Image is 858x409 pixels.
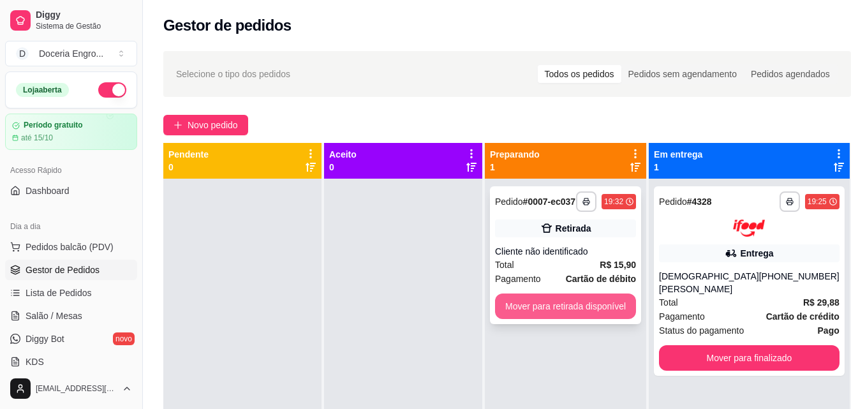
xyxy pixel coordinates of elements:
[495,245,636,258] div: Cliente não identificado
[176,67,290,81] span: Selecione o tipo dos pedidos
[36,21,132,31] span: Sistema de Gestão
[556,222,591,235] div: Retirada
[766,311,840,322] strong: Cartão de crédito
[24,121,83,130] article: Período gratuito
[36,383,117,394] span: [EMAIL_ADDRESS][DOMAIN_NAME]
[659,270,759,295] div: [DEMOGRAPHIC_DATA][PERSON_NAME]
[329,161,357,174] p: 0
[168,161,209,174] p: 0
[5,181,137,201] a: Dashboard
[26,264,100,276] span: Gestor de Pedidos
[495,272,541,286] span: Pagamento
[5,216,137,237] div: Dia a dia
[523,197,576,207] strong: # 0007-ec037
[163,115,248,135] button: Novo pedido
[740,247,773,260] div: Entrega
[26,286,92,299] span: Lista de Pedidos
[808,197,827,207] div: 19:25
[621,65,744,83] div: Pedidos sem agendamento
[566,274,636,284] strong: Cartão de débito
[818,325,840,336] strong: Pago
[26,241,114,253] span: Pedidos balcão (PDV)
[659,345,840,371] button: Mover para finalizado
[36,10,132,21] span: Diggy
[174,121,182,130] span: plus
[168,148,209,161] p: Pendente
[5,41,137,66] button: Select a team
[733,219,765,237] img: ifood
[5,160,137,181] div: Acesso Rápido
[5,306,137,326] a: Salão / Mesas
[490,161,540,174] p: 1
[759,270,840,295] div: [PHONE_NUMBER]
[604,197,623,207] div: 19:32
[98,82,126,98] button: Alterar Status
[744,65,837,83] div: Pedidos agendados
[5,237,137,257] button: Pedidos balcão (PDV)
[26,184,70,197] span: Dashboard
[5,5,137,36] a: DiggySistema de Gestão
[5,373,137,404] button: [EMAIL_ADDRESS][DOMAIN_NAME]
[687,197,712,207] strong: # 4328
[26,355,44,368] span: KDS
[659,323,744,338] span: Status do pagamento
[490,148,540,161] p: Preparando
[538,65,621,83] div: Todos os pedidos
[495,294,636,319] button: Mover para retirada disponível
[5,329,137,349] a: Diggy Botnovo
[659,295,678,309] span: Total
[659,197,687,207] span: Pedido
[188,118,238,132] span: Novo pedido
[5,260,137,280] a: Gestor de Pedidos
[654,148,702,161] p: Em entrega
[5,352,137,372] a: KDS
[5,114,137,150] a: Período gratuitoaté 15/10
[803,297,840,308] strong: R$ 29,88
[16,83,69,97] div: Loja aberta
[654,161,702,174] p: 1
[39,47,103,60] div: Doceria Engro ...
[495,258,514,272] span: Total
[329,148,357,161] p: Aceito
[163,15,292,36] h2: Gestor de pedidos
[26,332,64,345] span: Diggy Bot
[16,47,29,60] span: D
[600,260,636,270] strong: R$ 15,90
[26,309,82,322] span: Salão / Mesas
[495,197,523,207] span: Pedido
[5,283,137,303] a: Lista de Pedidos
[21,133,53,143] article: até 15/10
[659,309,705,323] span: Pagamento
